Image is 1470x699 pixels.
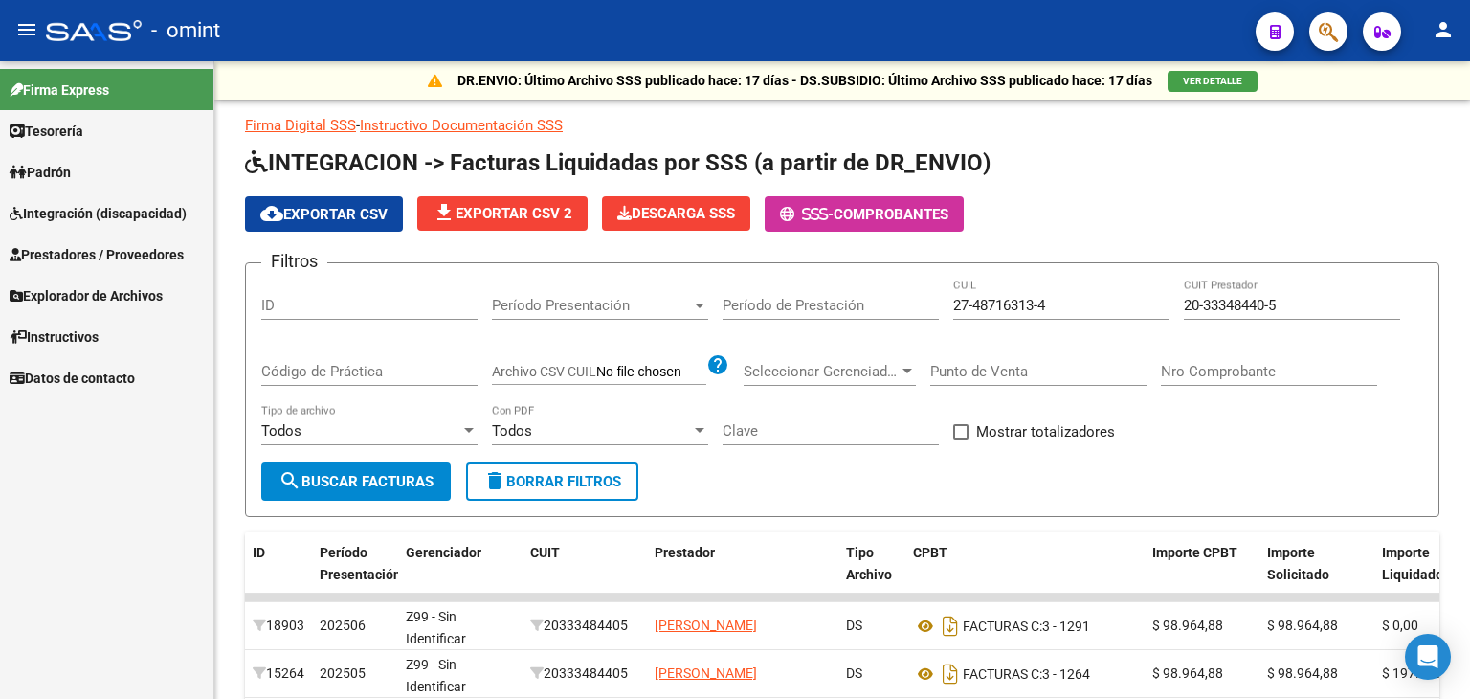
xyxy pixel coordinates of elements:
[1432,18,1455,41] mat-icon: person
[655,545,715,560] span: Prestador
[278,473,434,490] span: Buscar Facturas
[913,659,1137,689] div: 3 - 1264
[617,205,735,222] span: Descarga SSS
[1152,665,1223,681] span: $ 98.964,88
[312,532,398,617] datatable-header-cell: Período Presentación
[596,364,706,381] input: Archivo CSV CUIL
[1382,618,1418,633] span: $ 0,00
[320,665,366,681] span: 202505
[1267,545,1329,582] span: Importe Solicitado
[913,611,1137,642] div: 3 - 1291
[245,117,356,134] a: Firma Digital SSS
[530,615,639,637] div: 20333484405
[963,619,1042,634] span: FACTURAS C:
[647,532,838,617] datatable-header-cell: Prestador
[1152,545,1237,560] span: Importe CPBT
[1405,634,1451,680] div: Open Intercom Messenger
[1259,532,1374,617] datatable-header-cell: Importe Solicitado
[406,609,466,646] span: Z99 - Sin Identificar
[523,532,647,617] datatable-header-cell: CUIT
[10,327,99,348] span: Instructivos
[260,202,283,225] mat-icon: cloud_download
[905,532,1145,617] datatable-header-cell: CPBT
[10,162,71,183] span: Padrón
[1382,545,1443,582] span: Importe Liquidado
[846,618,862,633] span: DS
[963,666,1042,682] span: FACTURAS C:
[483,473,621,490] span: Borrar Filtros
[10,368,135,389] span: Datos de contacto
[1145,532,1259,617] datatable-header-cell: Importe CPBT
[15,18,38,41] mat-icon: menu
[1382,665,1460,681] span: $ 197.929,76
[245,532,312,617] datatable-header-cell: ID
[253,615,304,637] div: 18903
[780,206,834,223] span: -
[846,665,862,681] span: DS
[261,422,301,440] span: Todos
[976,420,1115,443] span: Mostrar totalizadores
[406,657,466,694] span: Z99 - Sin Identificar
[530,545,560,560] span: CUIT
[706,353,729,376] mat-icon: help
[398,532,523,617] datatable-header-cell: Gerenciador
[1267,618,1338,633] span: $ 98.964,88
[466,462,638,501] button: Borrar Filtros
[10,121,83,142] span: Tesorería
[151,10,220,52] span: - omint
[765,196,964,232] button: -Comprobantes
[245,115,1439,136] p: -
[655,665,757,681] span: [PERSON_NAME]
[433,201,456,224] mat-icon: file_download
[433,205,572,222] span: Exportar CSV 2
[602,196,750,231] button: Descarga SSS
[278,469,301,492] mat-icon: search
[417,196,588,231] button: Exportar CSV 2
[1168,71,1258,92] button: VER DETALLE
[320,545,401,582] span: Período Presentación
[846,545,892,582] span: Tipo Archivo
[1152,618,1223,633] span: $ 98.964,88
[253,545,265,560] span: ID
[1183,76,1242,86] span: VER DETALLE
[10,244,184,265] span: Prestadores / Proveedores
[260,206,388,223] span: Exportar CSV
[10,285,163,306] span: Explorador de Archivos
[1267,665,1338,681] span: $ 98.964,88
[938,659,963,689] i: Descargar documento
[245,196,403,232] button: Exportar CSV
[10,79,109,101] span: Firma Express
[938,611,963,642] i: Descargar documento
[744,363,899,380] span: Seleccionar Gerenciador
[320,618,366,633] span: 202506
[245,149,991,176] span: INTEGRACION -> Facturas Liquidadas por SSS (a partir de DR_ENVIO)
[913,545,947,560] span: CPBT
[834,206,948,223] span: Comprobantes
[838,532,905,617] datatable-header-cell: Tipo Archivo
[492,364,596,379] span: Archivo CSV CUIL
[253,663,304,685] div: 15264
[483,469,506,492] mat-icon: delete
[457,70,1152,91] p: DR.ENVIO: Último Archivo SSS publicado hace: 17 días - DS.SUBSIDIO: Último Archivo SSS publicado ...
[406,545,481,560] span: Gerenciador
[492,297,691,314] span: Período Presentación
[655,618,757,633] span: [PERSON_NAME]
[261,462,451,501] button: Buscar Facturas
[261,248,327,275] h3: Filtros
[492,422,532,440] span: Todos
[10,203,187,224] span: Integración (discapacidad)
[602,196,750,232] app-download-masive: Descarga masiva de comprobantes (adjuntos)
[360,117,563,134] a: Instructivo Documentación SSS
[530,663,639,685] div: 20333484405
